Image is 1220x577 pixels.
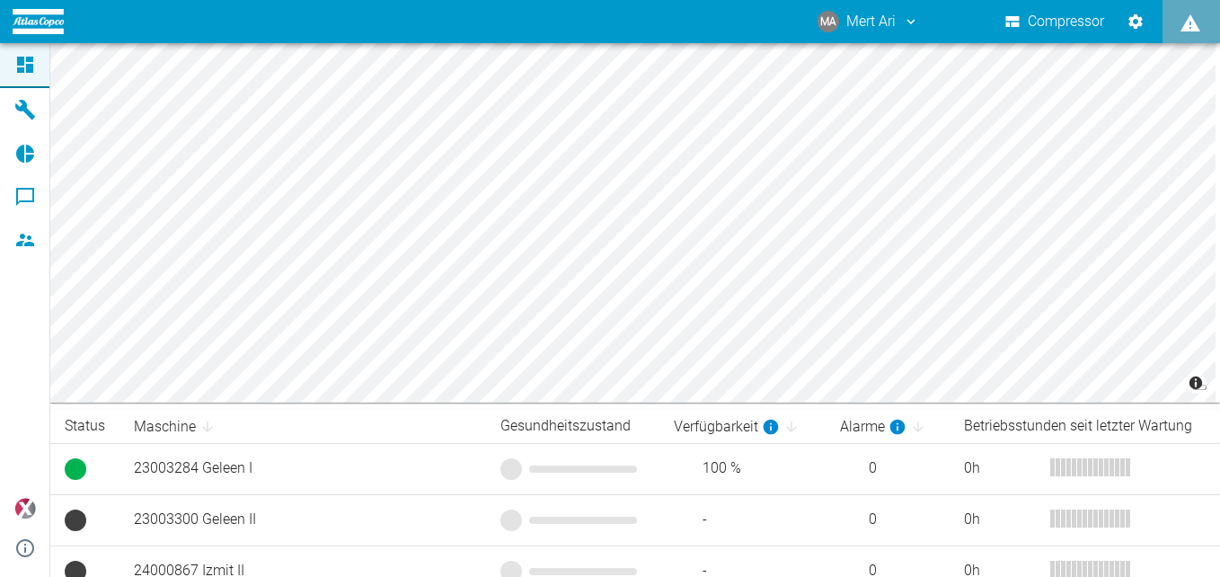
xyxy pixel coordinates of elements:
[14,498,36,519] img: Xplore Logo
[65,510,86,531] span: Keine Daten
[65,458,86,480] span: Betrieb
[840,458,936,479] span: 0
[13,9,64,33] img: logo
[818,11,839,32] div: MA
[674,416,780,438] div: berechnet für die letzten 7 Tage
[50,43,1216,403] canvas: Map
[486,410,659,443] th: Gesundheitszustand
[1002,5,1109,38] button: Compressor
[964,458,1036,479] div: 0 h
[674,510,811,530] span: -
[840,416,906,438] div: berechnet für die letzten 7 Tage
[119,494,486,546] td: 23003300 Geleen II
[674,458,811,479] span: 100 %
[50,410,119,443] th: Status
[119,443,486,494] td: 23003284 Geleen I
[134,416,219,438] span: Maschine
[840,510,936,530] span: 0
[964,510,1036,530] div: 0 h
[815,5,922,38] button: mert.ari@atlascopco.com
[1119,5,1152,38] button: Einstellungen
[950,410,1220,443] th: Betriebsstunden seit letzter Wartung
